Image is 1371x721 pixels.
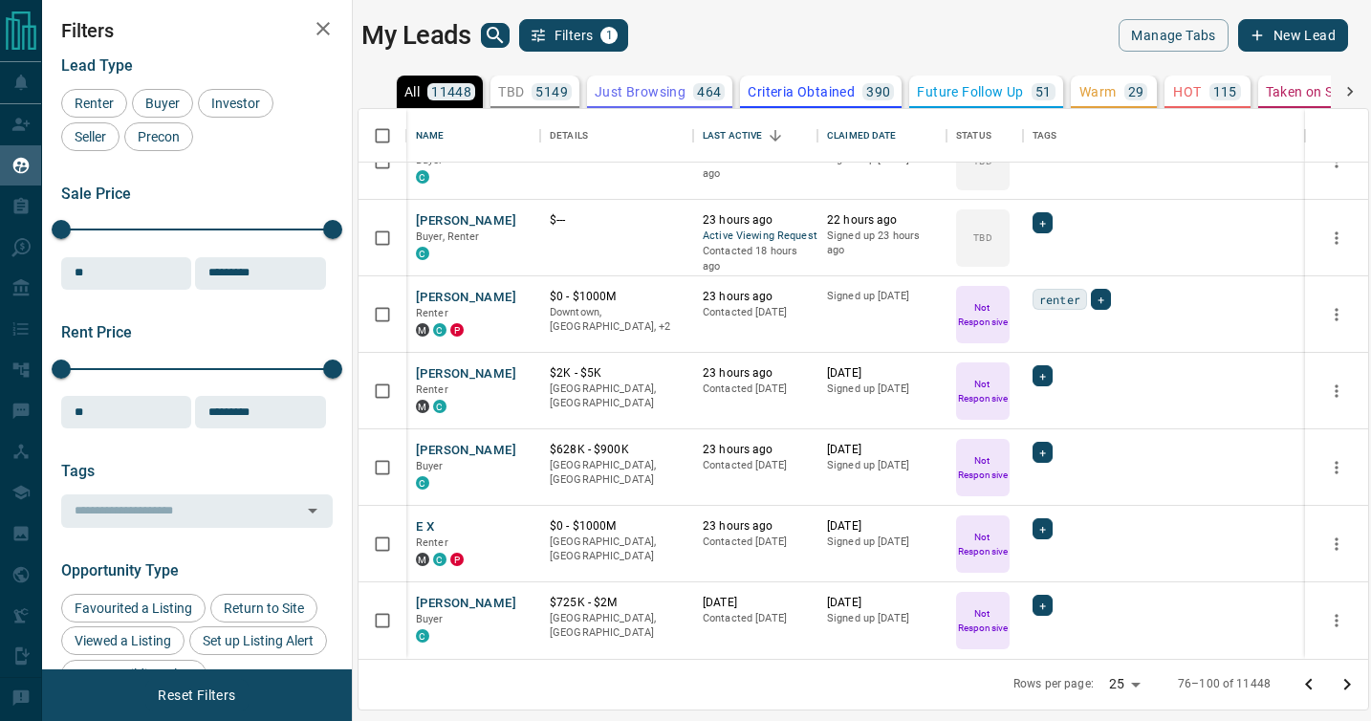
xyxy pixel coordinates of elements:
p: Not Responsive [958,453,1008,482]
div: + [1091,289,1111,310]
div: + [1033,518,1053,539]
button: Reset Filters [145,679,248,711]
span: + [1039,443,1046,462]
button: [PERSON_NAME] [416,289,516,307]
p: Contacted [DATE] [703,535,808,550]
p: 115 [1213,85,1237,98]
p: Warm [1079,85,1117,98]
p: [DATE] [827,595,937,611]
div: mrloft.ca [416,553,429,566]
p: Future Follow Up [917,85,1023,98]
span: Set up Building Alert [68,666,200,682]
span: Renter [68,96,120,111]
p: Contacted [DATE] [703,458,808,473]
div: Status [956,109,991,163]
p: [GEOGRAPHIC_DATA], [GEOGRAPHIC_DATA] [550,458,684,488]
button: more [1322,300,1351,329]
div: mrloft.ca [416,400,429,413]
p: $2K - $5K [550,365,684,382]
div: Investor [198,89,273,118]
span: Seller [68,129,113,144]
div: Claimed Date [817,109,947,163]
p: TBD [498,85,524,98]
div: Name [416,109,445,163]
div: Set up Building Alert [61,660,207,688]
p: 23 hours ago [703,289,808,305]
p: Signed up [DATE] [827,289,937,304]
div: Seller [61,122,120,151]
p: $0 - $1000M [550,518,684,535]
p: Signed up [DATE] [827,458,937,473]
div: condos.ca [433,323,446,337]
div: Status [947,109,1023,163]
p: [DATE] [703,595,808,611]
p: 29 [1128,85,1144,98]
button: more [1322,453,1351,482]
p: $725K - $2M [550,595,684,611]
span: Lead Type [61,56,133,75]
span: Renter [416,536,448,549]
span: Buyer, Renter [416,230,480,243]
button: [PERSON_NAME] [416,595,516,613]
div: condos.ca [416,247,429,260]
p: Contacted [DATE] [703,382,808,397]
div: property.ca [450,323,464,337]
p: 51 [1035,85,1052,98]
div: Set up Listing Alert [189,626,327,655]
p: HOT [1173,85,1201,98]
span: Sale Price [61,185,131,203]
p: Contacted [DATE] [703,305,808,320]
span: Investor [205,96,267,111]
p: $--- [550,212,684,229]
button: Open [299,497,326,524]
p: [DATE] [827,442,937,458]
p: [GEOGRAPHIC_DATA], [GEOGRAPHIC_DATA] [550,382,684,411]
h2: Filters [61,19,333,42]
div: Claimed Date [827,109,897,163]
span: Active Viewing Request [703,229,808,245]
span: Precon [131,129,186,144]
p: 22 hours ago [827,212,937,229]
p: $0 - $1000M [550,289,684,305]
span: + [1098,290,1104,309]
p: Contacted [DATE] [703,611,808,626]
p: Signed up 23 hours ago [827,229,937,258]
button: Go to previous page [1290,666,1328,704]
button: [PERSON_NAME] [416,365,516,383]
div: Precon [124,122,193,151]
span: + [1039,213,1046,232]
button: Go to next page [1328,666,1366,704]
p: All [404,85,420,98]
div: Return to Site [210,594,317,623]
div: mrloft.ca [416,323,429,337]
p: 5149 [535,85,568,98]
div: condos.ca [416,170,429,184]
div: + [1033,212,1053,233]
p: Contacted 15 hours ago [703,152,808,182]
span: + [1039,366,1046,385]
p: Not Responsive [958,530,1008,558]
span: Buyer [416,460,444,472]
div: Renter [61,89,127,118]
div: 25 [1101,670,1147,698]
p: 464 [697,85,721,98]
div: Name [406,109,540,163]
span: Renter [416,383,448,396]
div: property.ca [450,553,464,566]
p: 11448 [431,85,471,98]
button: Filters1 [519,19,629,52]
p: Not Responsive [958,606,1008,635]
button: New Lead [1238,19,1348,52]
button: more [1322,530,1351,558]
p: Signed up [DATE] [827,611,937,626]
button: [PERSON_NAME] [416,212,516,230]
p: [DATE] [827,365,937,382]
div: + [1033,442,1053,463]
span: Return to Site [217,601,311,616]
span: Rent Price [61,323,132,341]
div: Tags [1033,109,1057,163]
div: condos.ca [416,476,429,490]
span: renter [1039,290,1080,309]
div: + [1033,365,1053,386]
span: + [1039,596,1046,615]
